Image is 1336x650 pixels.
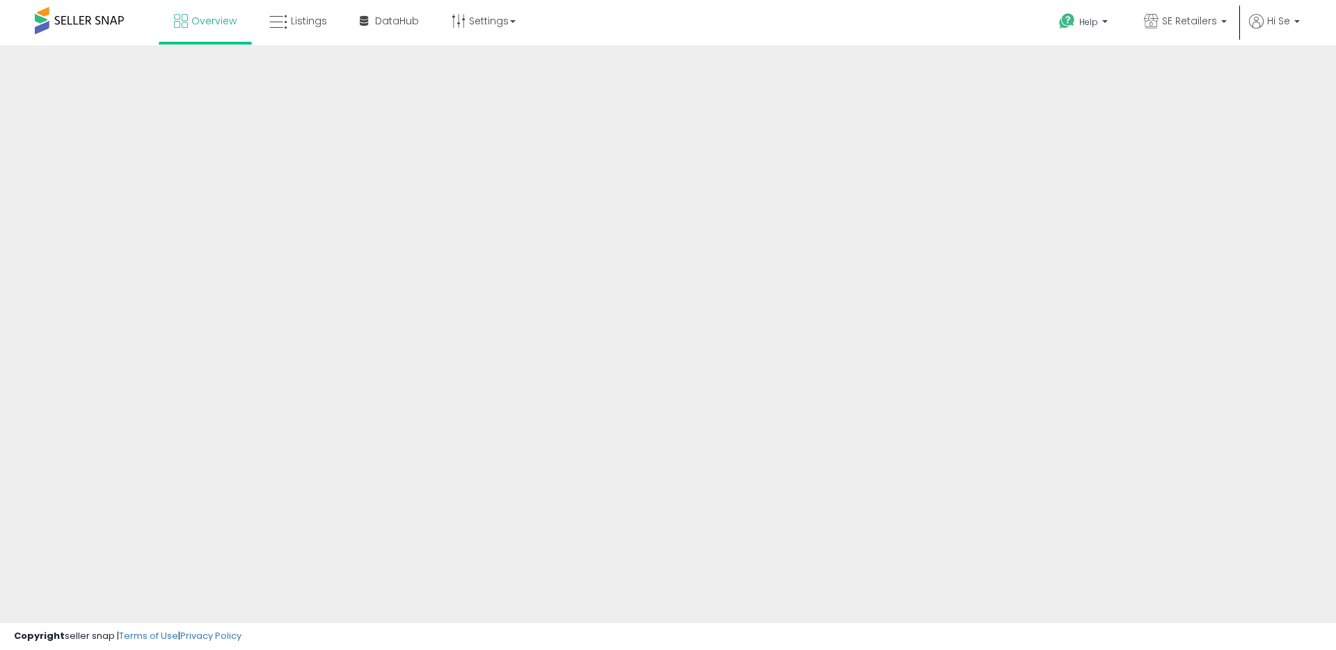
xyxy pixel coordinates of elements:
span: Overview [191,14,237,28]
i: Get Help [1058,13,1076,30]
a: Hi Se [1249,14,1300,45]
span: Help [1079,16,1098,28]
span: Hi Se [1267,14,1290,28]
span: Listings [291,14,327,28]
span: DataHub [375,14,419,28]
span: SE Retailers [1162,14,1217,28]
a: Help [1048,2,1122,45]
